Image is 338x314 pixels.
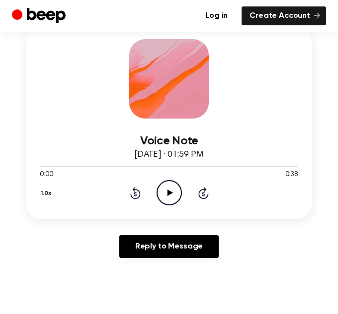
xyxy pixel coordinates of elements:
[285,170,298,180] span: 0:38
[197,6,236,25] a: Log in
[40,185,55,202] button: 1.0x
[40,134,298,148] h3: Voice Note
[134,150,204,159] span: [DATE] · 01:59 PM
[40,170,53,180] span: 0:00
[119,235,219,258] a: Reply to Message
[242,6,326,25] a: Create Account
[12,6,68,26] a: Beep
